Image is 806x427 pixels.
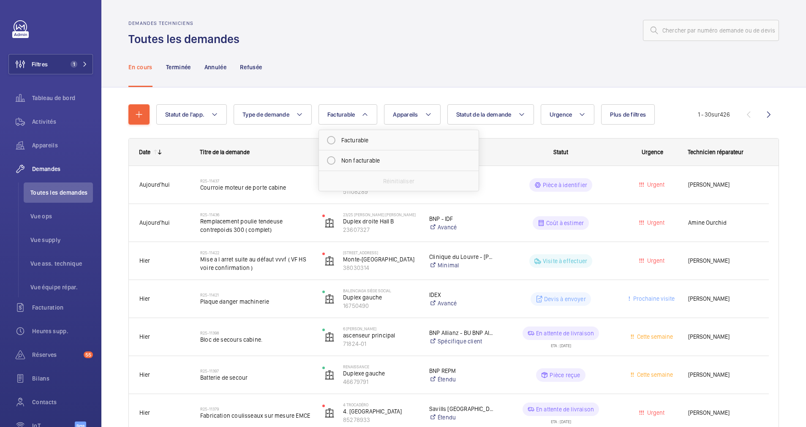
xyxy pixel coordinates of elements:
a: Spécifique client [429,337,494,345]
span: Fabrication coulisseaux sur mesure EMCE [200,411,311,420]
p: 23/25 [PERSON_NAME] [PERSON_NAME] [343,212,418,217]
h2: R25-11421 [200,292,311,297]
p: Pièce reçue [550,371,580,379]
div: ETA : [DATE] [551,340,571,348]
span: Urgent [645,409,664,416]
a: Avancé [429,299,494,307]
h2: R25-11422 [200,250,311,255]
p: 4. [GEOGRAPHIC_DATA] [343,407,418,416]
span: Aujourd'hui [139,219,170,226]
p: IDEX [429,291,494,299]
p: 71824-01 [343,340,418,348]
span: Hier [139,257,150,264]
span: Vue ops [30,212,93,220]
span: Plus de filtres [610,111,646,118]
p: 23607327 [343,226,418,234]
button: Statut de la demande [447,104,534,125]
p: 38030314 [343,264,418,272]
p: ascenseur principal [343,331,418,340]
span: Bilans [32,374,93,383]
span: Batterie de secour [200,373,311,382]
button: Plus de filtres [601,104,655,125]
span: Hier [139,333,150,340]
span: Aujourd'hui [139,181,170,188]
span: Mise a l arret suite au défaut vvvf ( VF HS voire confirmation ) [200,255,311,272]
p: 6 [PERSON_NAME] [343,326,418,331]
span: Vue supply [30,236,93,244]
p: 85278933 [343,416,418,424]
span: Vue ass. technique [30,259,93,268]
img: elevator.svg [324,218,335,228]
p: Duplexe gauche [343,369,418,378]
span: Appareils [32,141,93,150]
h2: R25-11437 [200,178,311,183]
h2: R25-11397 [200,368,311,373]
p: 4 Trocadéro [343,402,418,407]
span: 55 [84,351,93,358]
span: Facturation [32,303,93,312]
h2: R25-11379 [200,406,311,411]
p: Monte-[GEOGRAPHIC_DATA] [343,255,418,264]
span: Urgent [645,257,664,264]
p: Clinique du Louvre - [PERSON_NAME] [429,253,494,261]
span: [PERSON_NAME] [688,256,758,266]
span: Contacts [32,398,93,406]
span: Réserves [32,351,80,359]
span: Urgent [645,219,664,226]
p: BNP - IDF [429,215,494,223]
span: Urgence [642,149,663,155]
button: Filtres1 [8,54,93,74]
button: Type de demande [234,104,312,125]
a: Étendu [429,375,494,383]
a: Minimal [429,261,494,269]
p: En attente de livraison [536,329,594,337]
a: Étendu [429,413,494,422]
img: elevator.svg [324,294,335,304]
div: Date [139,149,150,155]
h2: R25-11398 [200,330,311,335]
p: Duplex gauche [343,293,418,302]
span: Statut de l'app. [165,111,204,118]
span: [PERSON_NAME] [688,180,758,190]
span: Hier [139,371,150,378]
h2: Demandes techniciens [128,20,245,26]
p: BNP REPM [429,367,494,375]
span: Tableau de bord [32,94,93,102]
p: 16750490 [343,302,418,310]
span: Cette semaine [635,333,673,340]
img: elevator.svg [324,332,335,342]
p: En cours [128,63,152,71]
span: 1 - 30 426 [698,112,730,117]
p: Duplex droite Hall B [343,217,418,226]
span: Toutes les demandes [30,188,93,197]
p: Savills [GEOGRAPHIC_DATA] [429,405,494,413]
span: Statut de la demande [456,111,512,118]
p: Refusée [240,63,262,71]
span: Prochaine visite [632,295,675,302]
span: [PERSON_NAME] [688,370,758,380]
span: Vue équipe répar. [30,283,93,291]
input: Chercher par numéro demande ou de devis [643,20,779,41]
button: Statut de l'app. [156,104,227,125]
p: Terminée [166,63,191,71]
p: Réinitialiser [383,177,414,185]
span: Urgent [645,181,664,188]
span: [PERSON_NAME] [688,408,758,418]
span: Bloc de secours cabine. [200,335,311,344]
img: elevator.svg [324,408,335,418]
p: BNP Allianz - BU BNP Allianz [429,329,494,337]
span: Hier [139,295,150,302]
span: Heures supp. [32,327,93,335]
span: Activités [32,117,93,126]
span: Urgence [550,111,572,118]
span: Plaque danger machinerie [200,297,311,306]
img: elevator.svg [324,256,335,266]
span: Hier [139,409,150,416]
span: Facturable [327,111,355,118]
img: elevator.svg [324,370,335,380]
span: Amine Ourchid [688,218,758,228]
span: Appareils [393,111,418,118]
p: Pièce à identifier [543,181,587,189]
p: 46679791 [343,378,418,386]
div: ETA : [DATE] [551,416,571,424]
